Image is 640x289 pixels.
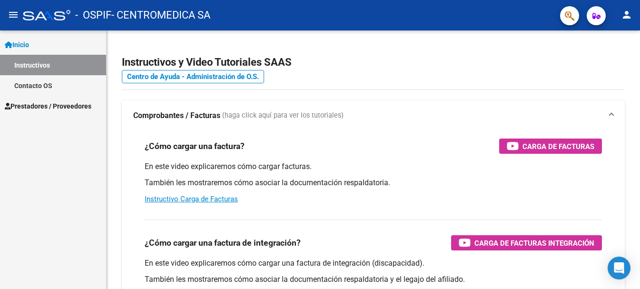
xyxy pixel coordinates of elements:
mat-icon: person [621,9,632,20]
strong: Comprobantes / Facturas [133,110,220,121]
span: Carga de Facturas Integración [474,237,594,249]
span: (haga click aquí para ver los tutoriales) [222,110,344,121]
h3: ¿Cómo cargar una factura? [145,140,245,153]
mat-icon: menu [8,9,19,20]
a: Instructivo Carga de Facturas [145,195,238,203]
a: Centro de Ayuda - Administración de O.S. [122,70,264,83]
p: En este video explicaremos cómo cargar una factura de integración (discapacidad). [145,258,602,269]
p: También les mostraremos cómo asociar la documentación respaldatoria y el legajo del afiliado. [145,274,602,285]
h2: Instructivos y Video Tutoriales SAAS [122,53,625,71]
span: - OSPIF [75,5,111,26]
p: También les mostraremos cómo asociar la documentación respaldatoria. [145,178,602,188]
h3: ¿Cómo cargar una factura de integración? [145,236,301,249]
span: - CENTROMEDICA SA [111,5,210,26]
p: En este video explicaremos cómo cargar facturas. [145,161,602,172]
span: Carga de Facturas [522,140,594,152]
button: Carga de Facturas [499,139,602,154]
div: Open Intercom Messenger [608,257,630,279]
mat-expansion-panel-header: Comprobantes / Facturas (haga click aquí para ver los tutoriales) [122,100,625,131]
span: Prestadores / Proveedores [5,101,91,111]
span: Inicio [5,40,29,50]
button: Carga de Facturas Integración [451,235,602,250]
